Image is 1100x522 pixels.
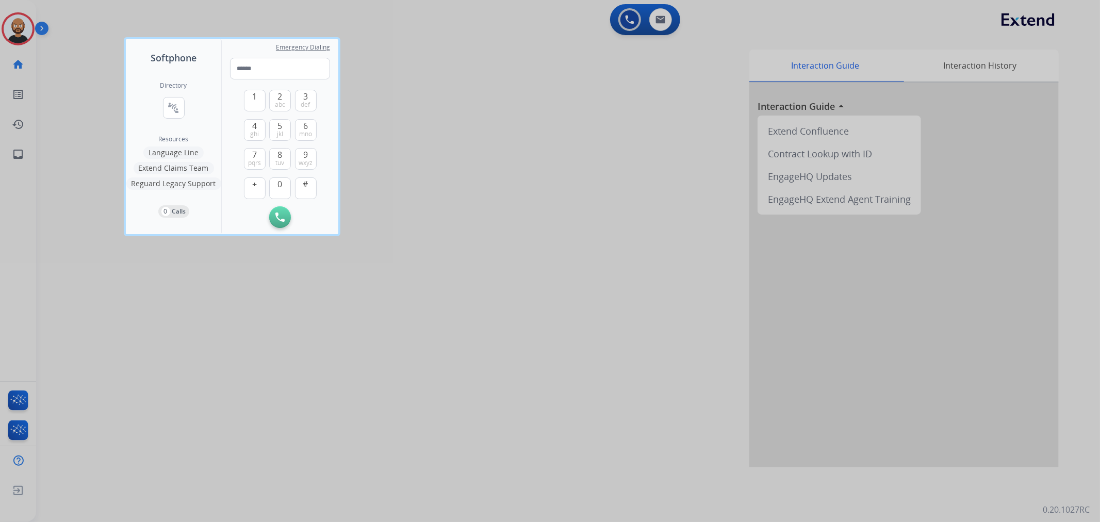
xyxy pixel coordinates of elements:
span: 8 [278,149,283,161]
span: 1 [252,90,257,103]
p: 0 [161,207,170,216]
img: call-button [275,213,285,222]
button: Language Line [143,146,204,159]
span: Resources [159,135,189,143]
button: 6mno [295,119,317,141]
span: 3 [303,90,308,103]
span: def [301,101,310,109]
span: 0 [278,178,283,190]
button: + [244,177,266,199]
span: 4 [252,120,257,132]
button: 9wxyz [295,148,317,170]
button: 1 [244,90,266,111]
span: wxyz [299,159,313,167]
span: # [303,178,308,190]
button: Reguard Legacy Support [126,177,221,190]
span: + [252,178,257,190]
span: 9 [303,149,308,161]
button: # [295,177,317,199]
span: abc [275,101,285,109]
span: pqrs [248,159,261,167]
h2: Directory [160,81,187,90]
button: 0Calls [158,205,189,218]
span: 5 [278,120,283,132]
button: 5jkl [269,119,291,141]
span: Emergency Dialing [276,43,330,52]
button: 8tuv [269,148,291,170]
span: ghi [250,130,259,138]
span: Softphone [151,51,196,65]
button: 7pqrs [244,148,266,170]
span: 2 [278,90,283,103]
p: 0.20.1027RC [1043,503,1090,516]
button: 4ghi [244,119,266,141]
p: Calls [172,207,186,216]
button: 0 [269,177,291,199]
span: 6 [303,120,308,132]
span: tuv [276,159,285,167]
mat-icon: connect_without_contact [168,102,180,114]
button: Extend Claims Team [134,162,214,174]
span: 7 [252,149,257,161]
button: 2abc [269,90,291,111]
span: jkl [277,130,283,138]
button: 3def [295,90,317,111]
span: mno [299,130,312,138]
